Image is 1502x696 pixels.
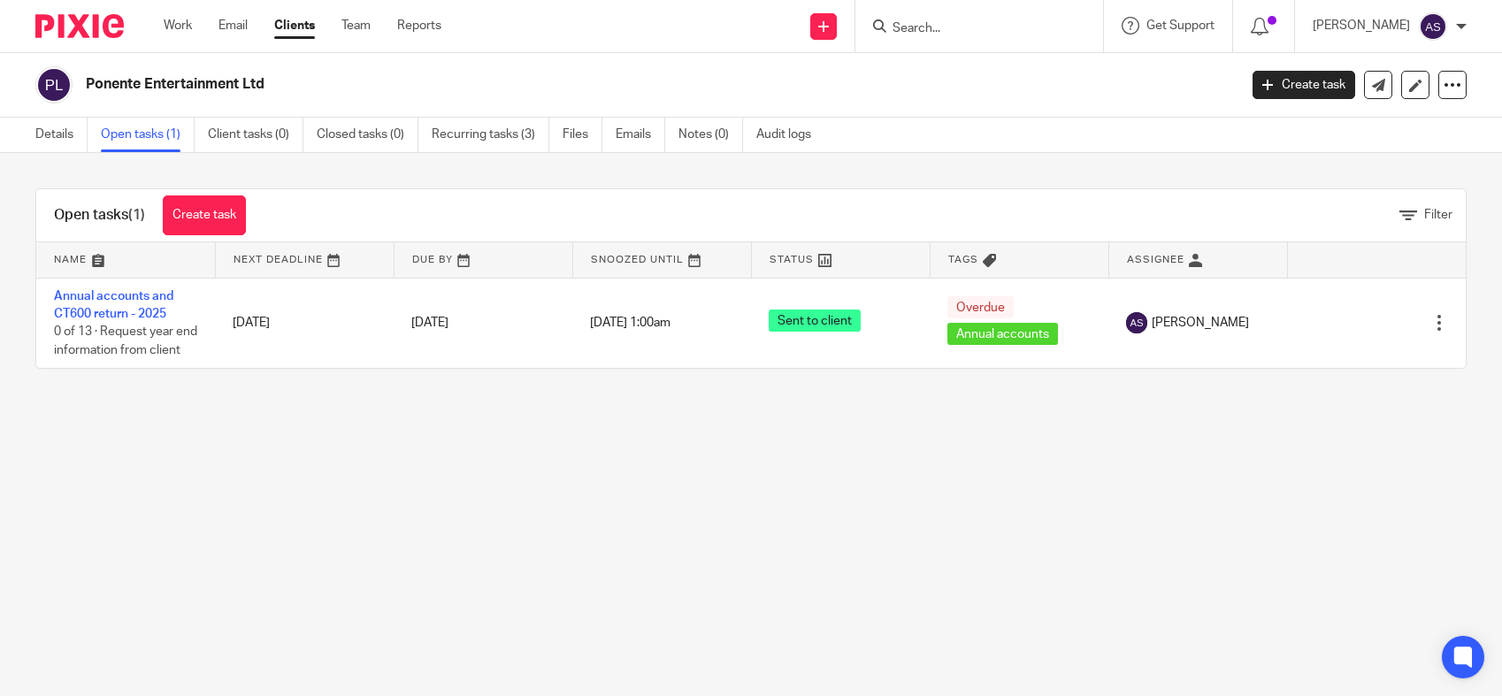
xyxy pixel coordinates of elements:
[947,296,1014,318] span: Overdue
[397,17,441,34] a: Reports
[341,17,371,34] a: Team
[218,17,248,34] a: Email
[1126,312,1147,333] img: svg%3E
[756,118,824,152] a: Audit logs
[616,118,665,152] a: Emails
[54,206,145,225] h1: Open tasks
[1146,19,1215,32] span: Get Support
[164,17,192,34] a: Work
[1424,209,1452,221] span: Filter
[432,118,549,152] a: Recurring tasks (3)
[35,14,124,38] img: Pixie
[35,66,73,103] img: svg%3E
[769,310,861,332] span: Sent to client
[1152,314,1249,332] span: [PERSON_NAME]
[948,255,978,264] span: Tags
[274,17,315,34] a: Clients
[590,317,671,329] span: [DATE] 1:00am
[54,325,197,356] span: 0 of 13 · Request year end information from client
[101,118,195,152] a: Open tasks (1)
[1313,17,1410,34] p: [PERSON_NAME]
[770,255,814,264] span: Status
[163,195,246,235] a: Create task
[208,118,303,152] a: Client tasks (0)
[35,118,88,152] a: Details
[215,278,394,368] td: [DATE]
[411,317,448,329] span: [DATE]
[54,290,173,320] a: Annual accounts and CT600 return - 2025
[678,118,743,152] a: Notes (0)
[128,208,145,222] span: (1)
[891,21,1050,37] input: Search
[591,255,684,264] span: Snoozed Until
[1253,71,1355,99] a: Create task
[317,118,418,152] a: Closed tasks (0)
[86,75,998,94] h2: Ponente Entertainment Ltd
[1419,12,1447,41] img: svg%3E
[563,118,602,152] a: Files
[947,323,1058,345] span: Annual accounts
